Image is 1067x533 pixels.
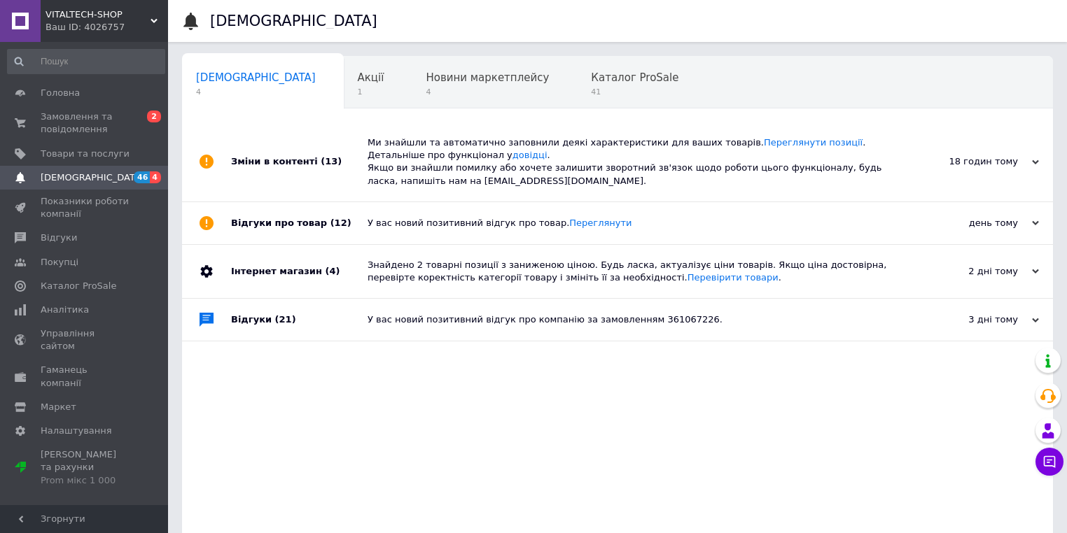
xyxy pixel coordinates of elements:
span: Показники роботи компанії [41,195,130,220]
span: 2 [147,111,161,122]
span: Налаштування [41,425,112,437]
div: 2 дні тому [899,265,1039,278]
span: (21) [275,314,296,325]
a: Переглянути [569,218,632,228]
span: (13) [321,156,342,166]
span: Новини маркетплейсу [426,71,549,84]
input: Пошук [7,49,165,74]
span: 4 [196,87,316,97]
span: Покупці [41,256,78,269]
span: Аналітика [41,304,89,316]
div: Відгуки [231,299,368,341]
span: Товари та послуги [41,148,130,160]
span: Акції [358,71,384,84]
span: (12) [330,218,351,228]
span: [DEMOGRAPHIC_DATA] [196,71,316,84]
span: Каталог ProSale [41,280,116,292]
span: Управління сайтом [41,327,130,353]
span: 41 [591,87,678,97]
div: У вас новий позитивний відгук про компанію за замовленням 361067226. [368,313,899,326]
button: Чат з покупцем [1035,448,1063,476]
a: Переглянути позиції [764,137,863,148]
span: 46 [134,171,150,183]
div: Зміни в контенті [231,122,368,201]
div: У вас новий позитивний відгук про товар. [368,217,899,229]
span: VITALTECH-SHOP [46,8,151,21]
div: Prom мікс 1 000 [41,474,130,487]
div: 3 дні тому [899,313,1039,326]
span: [PERSON_NAME] та рахунки [41,448,130,487]
span: Гаманець компанії [41,364,130,389]
div: Ваш ID: 4026757 [46,21,168,34]
span: Каталог ProSale [591,71,678,84]
a: довідці [512,150,548,160]
div: Інтернет магазин [231,245,368,298]
div: Знайдено 2 товарні позиції з заниженою ціною. Будь ласка, актуалізує ціни товарів. Якщо ціна дост... [368,259,899,284]
div: день тому [899,217,1039,229]
h1: [DEMOGRAPHIC_DATA] [210,13,377,29]
span: Головна [41,87,80,99]
div: 18 годин тому [899,155,1039,168]
a: Перевірити товари [688,272,779,283]
span: (4) [325,266,340,276]
span: Маркет [41,401,76,413]
div: Ми знайшли та автоматично заповнили деякі характеристики для ваших товарів. . Детальніше про функ... [368,136,899,187]
div: Відгуки про товар [231,202,368,244]
span: Відгуки [41,232,77,244]
span: 4 [426,87,549,97]
span: Замовлення та повідомлення [41,111,130,136]
span: 1 [358,87,384,97]
span: [DEMOGRAPHIC_DATA] [41,171,144,184]
span: 4 [150,171,161,183]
